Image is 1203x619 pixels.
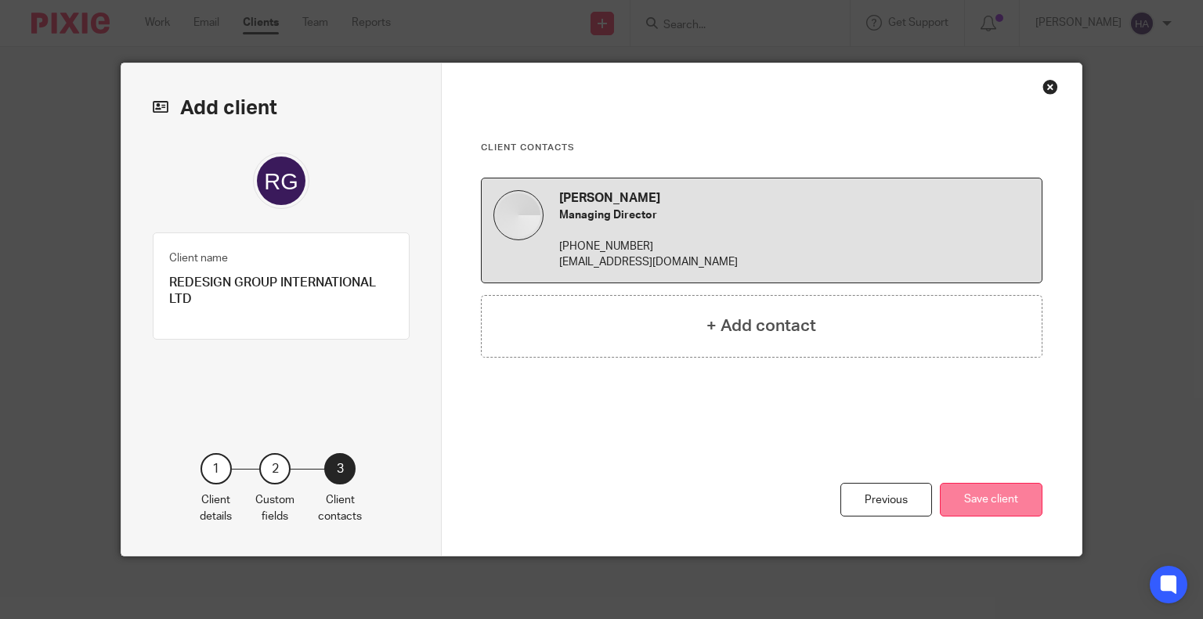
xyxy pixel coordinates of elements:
img: svg%3E [253,153,309,209]
h3: Client contacts [481,142,1043,154]
h4: [PERSON_NAME] [559,190,1031,207]
p: [EMAIL_ADDRESS][DOMAIN_NAME] [559,254,1031,270]
p: REDESIGN GROUP INTERNATIONAL LTD [169,275,393,308]
div: 3 [324,453,356,484]
div: 1 [200,453,232,484]
p: Client details [200,492,232,524]
p: Custom fields [255,492,294,524]
img: default.jpg [493,190,544,240]
label: Client name [169,250,228,266]
p: Client contacts [318,492,362,524]
div: Close this dialog window [1042,79,1058,95]
h2: Add client [153,95,410,121]
button: Save client [940,483,1042,516]
div: 2 [259,453,291,484]
p: [PHONE_NUMBER] [559,239,1031,254]
h5: Managing Director [559,207,1031,223]
div: Previous [840,483,932,516]
h4: + Add contact [706,314,816,338]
